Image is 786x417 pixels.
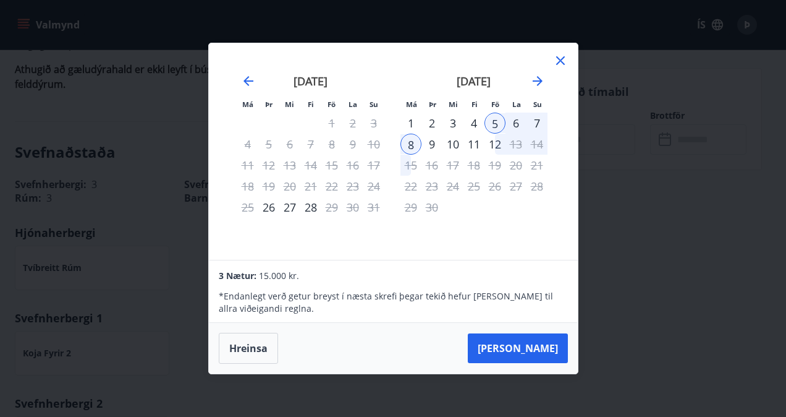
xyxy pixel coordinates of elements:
[442,176,463,197] td: Choose miðvikudagur, 24. september 2025 as your check-in date. It’s available.
[400,113,421,134] td: Choose mánudagur, 1. september 2025 as your check-in date. It’s available.
[526,176,547,197] td: Not available. sunnudagur, 28. september 2025
[363,155,384,176] td: Not available. sunnudagur, 17. ágúst 2025
[300,155,321,176] td: Not available. fimmtudagur, 14. ágúst 2025
[237,134,258,155] td: Not available. mánudagur, 4. ágúst 2025
[530,74,545,88] div: Move forward to switch to the next month.
[400,176,421,197] td: Choose mánudagur, 22. september 2025 as your check-in date. It’s available.
[400,155,421,176] td: Choose mánudagur, 15. september 2025 as your check-in date. It’s available.
[463,176,484,197] td: Choose fimmtudagur, 25. september 2025 as your check-in date. It’s available.
[526,134,547,155] td: Choose sunnudagur, 14. september 2025 as your check-in date. It’s available.
[400,134,421,155] div: 8
[237,197,258,218] td: Not available. mánudagur, 25. ágúst 2025
[526,113,547,134] td: Selected. sunnudagur, 7. september 2025
[279,197,300,218] td: Choose miðvikudagur, 27. ágúst 2025 as your check-in date. It’s available.
[259,270,299,282] span: 15.000 kr.
[505,113,526,134] td: Selected. laugardagur, 6. september 2025
[258,197,279,218] td: Choose þriðjudagur, 26. ágúst 2025 as your check-in date. It’s available.
[463,134,484,155] div: 11
[429,100,436,109] small: Þr
[327,100,336,109] small: Fö
[308,100,314,109] small: Fi
[363,134,384,155] td: Not available. sunnudagur, 10. ágúst 2025
[505,176,526,197] td: Not available. laugardagur, 27. september 2025
[442,155,463,176] td: Choose miðvikudagur, 17. september 2025 as your check-in date. It’s available.
[442,113,463,134] div: 3
[421,176,442,197] td: Choose þriðjudagur, 23. september 2025 as your check-in date. It’s available.
[321,197,342,218] td: Choose föstudagur, 29. ágúst 2025 as your check-in date. It’s available.
[484,134,505,155] div: 12
[484,134,505,155] td: Choose föstudagur, 12. september 2025 as your check-in date. It’s available.
[505,113,526,134] div: 6
[400,134,421,155] td: Selected as end date. mánudagur, 8. september 2025
[484,113,505,134] div: 5
[342,176,363,197] td: Not available. laugardagur, 23. ágúst 2025
[421,113,442,134] td: Choose þriðjudagur, 2. september 2025 as your check-in date. It’s available.
[242,100,253,109] small: Má
[363,176,384,197] td: Not available. sunnudagur, 24. ágúst 2025
[484,155,505,176] td: Choose föstudagur, 19. september 2025 as your check-in date. It’s available.
[258,176,279,197] td: Not available. þriðjudagur, 19. ágúst 2025
[421,134,442,155] td: Choose þriðjudagur, 9. september 2025 as your check-in date. It’s available.
[321,155,342,176] td: Not available. föstudagur, 15. ágúst 2025
[219,290,567,315] p: * Endanlegt verð getur breyst í næsta skrefi þegar tekið hefur [PERSON_NAME] til allra viðeigandi...
[363,197,384,218] td: Not available. sunnudagur, 31. ágúst 2025
[224,58,563,245] div: Calendar
[300,197,321,218] div: 28
[471,100,478,109] small: Fi
[342,197,363,218] td: Not available. laugardagur, 30. ágúst 2025
[241,74,256,88] div: Move backward to switch to the previous month.
[406,100,417,109] small: Má
[400,113,421,134] div: Aðeins innritun í boði
[505,134,526,155] td: Choose laugardagur, 13. september 2025 as your check-in date. It’s available.
[421,113,442,134] div: 2
[484,176,505,197] td: Choose föstudagur, 26. september 2025 as your check-in date. It’s available.
[512,100,521,109] small: La
[300,134,321,155] td: Not available. fimmtudagur, 7. ágúst 2025
[526,113,547,134] div: 7
[484,113,505,134] td: Selected as start date. föstudagur, 5. september 2025
[400,197,421,218] td: Choose mánudagur, 29. september 2025 as your check-in date. It’s available.
[321,134,342,155] td: Not available. föstudagur, 8. ágúst 2025
[533,100,542,109] small: Su
[349,100,357,109] small: La
[279,134,300,155] td: Not available. miðvikudagur, 6. ágúst 2025
[526,155,547,176] td: Not available. sunnudagur, 21. september 2025
[491,100,499,109] small: Fö
[421,134,442,155] div: 9
[258,134,279,155] td: Not available. þriðjudagur, 5. ágúst 2025
[342,155,363,176] td: Not available. laugardagur, 16. ágúst 2025
[279,155,300,176] td: Not available. miðvikudagur, 13. ágúst 2025
[468,333,568,363] button: [PERSON_NAME]
[321,197,342,218] div: Aðeins útritun í boði
[457,74,491,88] strong: [DATE]
[442,134,463,155] td: Choose miðvikudagur, 10. september 2025 as your check-in date. It’s available.
[463,134,484,155] td: Choose fimmtudagur, 11. september 2025 as your check-in date. It’s available.
[300,197,321,218] td: Choose fimmtudagur, 28. ágúst 2025 as your check-in date. It’s available.
[421,197,442,218] td: Choose þriðjudagur, 30. september 2025 as your check-in date. It’s available.
[363,113,384,134] td: Not available. sunnudagur, 3. ágúst 2025
[237,155,258,176] td: Not available. mánudagur, 11. ágúst 2025
[294,74,327,88] strong: [DATE]
[237,176,258,197] td: Not available. mánudagur, 18. ágúst 2025
[321,113,342,134] td: Not available. föstudagur, 1. ágúst 2025
[258,155,279,176] td: Not available. þriðjudagur, 12. ágúst 2025
[421,155,442,176] td: Choose þriðjudagur, 16. september 2025 as your check-in date. It’s available.
[370,100,378,109] small: Su
[442,134,463,155] div: 10
[449,100,458,109] small: Mi
[279,176,300,197] td: Not available. miðvikudagur, 20. ágúst 2025
[505,155,526,176] td: Not available. laugardagur, 20. september 2025
[300,176,321,197] td: Not available. fimmtudagur, 21. ágúst 2025
[463,113,484,134] td: Choose fimmtudagur, 4. september 2025 as your check-in date. It’s available.
[219,333,278,364] button: Hreinsa
[463,113,484,134] div: 4
[285,100,294,109] small: Mi
[219,270,256,282] span: 3 Nætur:
[342,113,363,134] td: Not available. laugardagur, 2. ágúst 2025
[321,176,342,197] td: Not available. föstudagur, 22. ágúst 2025
[442,113,463,134] td: Choose miðvikudagur, 3. september 2025 as your check-in date. It’s available.
[258,197,279,218] div: Aðeins innritun í boði
[463,155,484,176] td: Choose fimmtudagur, 18. september 2025 as your check-in date. It’s available.
[342,134,363,155] td: Not available. laugardagur, 9. ágúst 2025
[265,100,273,109] small: Þr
